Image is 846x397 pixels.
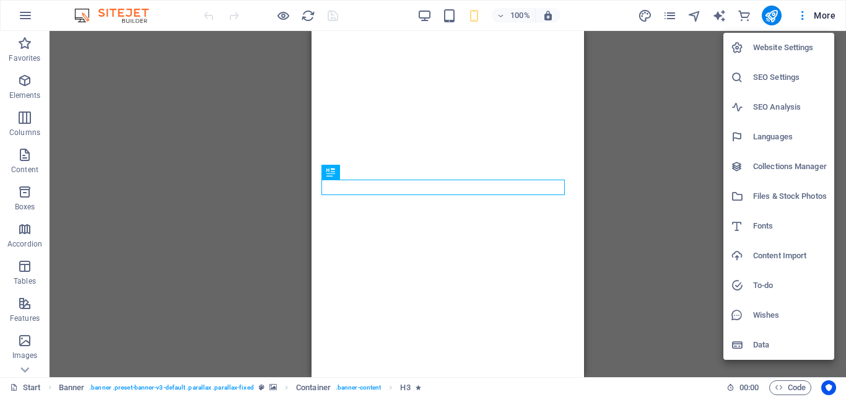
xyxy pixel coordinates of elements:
h6: Data [753,338,827,352]
h6: Languages [753,129,827,144]
h6: Website Settings [753,40,827,55]
h6: Wishes [753,308,827,323]
h6: SEO Analysis [753,100,827,115]
h6: SEO Settings [753,70,827,85]
h6: Files & Stock Photos [753,189,827,204]
h6: Content Import [753,248,827,263]
h6: Fonts [753,219,827,233]
h6: Collections Manager [753,159,827,174]
h6: To-do [753,278,827,293]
